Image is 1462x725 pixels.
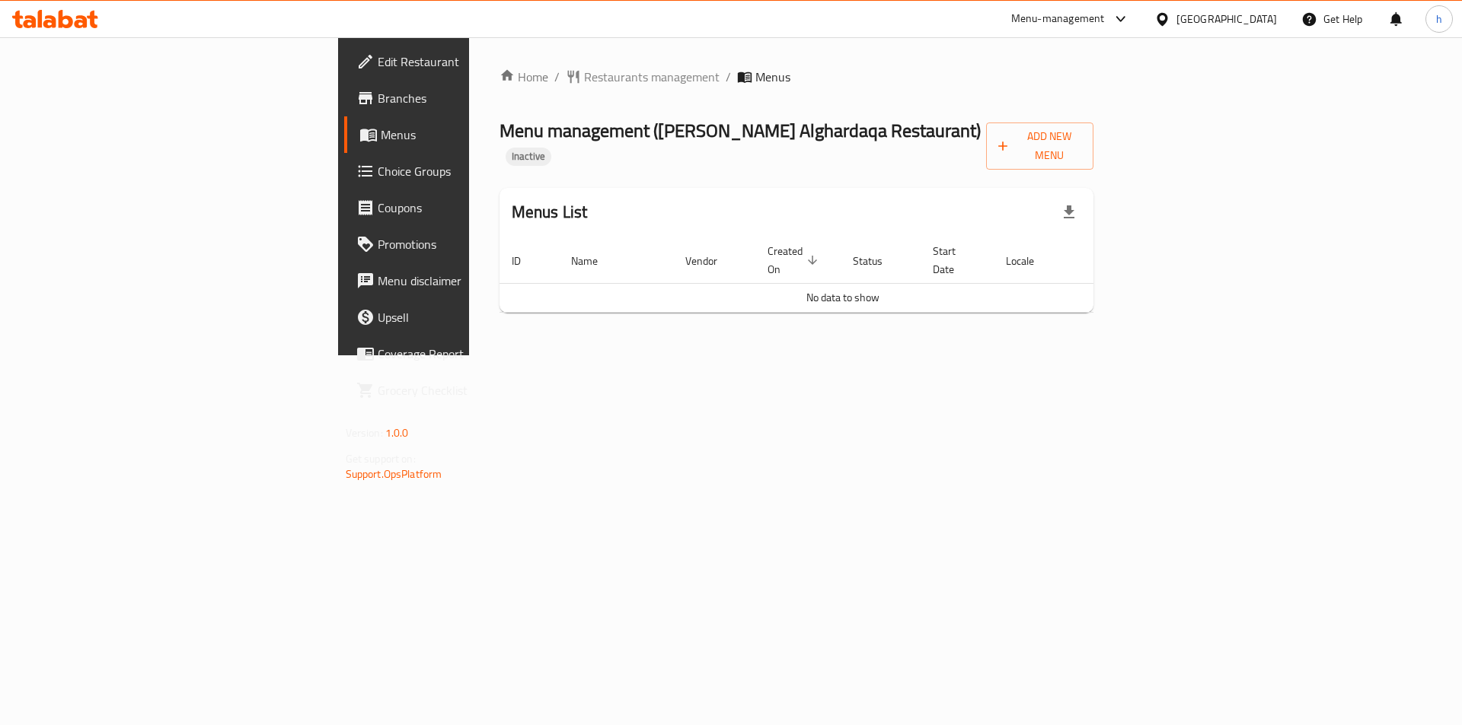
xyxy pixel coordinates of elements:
span: Status [853,252,902,270]
div: [GEOGRAPHIC_DATA] [1176,11,1277,27]
div: Export file [1051,194,1087,231]
a: Menus [344,116,583,153]
a: Support.OpsPlatform [346,464,442,484]
span: Restaurants management [584,68,720,86]
span: Upsell [378,308,570,326]
a: Edit Restaurant [344,43,583,80]
span: Locale [1006,252,1054,270]
span: Edit Restaurant [378,52,570,71]
span: Menus [381,126,570,144]
a: Restaurants management [566,68,720,86]
nav: breadcrumb [500,68,1094,86]
a: Coverage Report [344,335,583,372]
table: enhanced table [500,237,1186,313]
span: No data to show [806,288,879,307]
span: Promotions [378,235,570,253]
li: / [726,68,731,86]
a: Choice Groups [344,153,583,189]
span: Start Date [933,242,975,278]
th: Actions [1072,237,1186,284]
span: Menu management ( [PERSON_NAME] Alghardaqa Restaurant ) [500,113,981,148]
span: Menu disclaimer [378,272,570,290]
span: Choice Groups [378,162,570,180]
span: Coverage Report [378,345,570,363]
a: Branches [344,80,583,116]
a: Menu disclaimer [344,262,583,299]
span: Version: [346,423,383,443]
div: Menu-management [1011,10,1105,28]
span: Grocery Checklist [378,381,570,399]
span: Get support on: [346,449,416,469]
a: Upsell [344,299,583,335]
span: Add New Menu [998,127,1082,165]
span: Created On [768,242,822,278]
button: Add New Menu [986,122,1094,170]
h2: Menus List [512,201,588,224]
span: 1.0.0 [385,423,409,443]
span: Branches [378,89,570,107]
span: ID [512,252,541,270]
span: Coupons [378,199,570,217]
span: Name [571,252,618,270]
a: Grocery Checklist [344,372,583,409]
a: Promotions [344,226,583,262]
span: Menus [755,68,790,86]
span: h [1436,11,1442,27]
span: Vendor [685,252,737,270]
a: Coupons [344,189,583,226]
